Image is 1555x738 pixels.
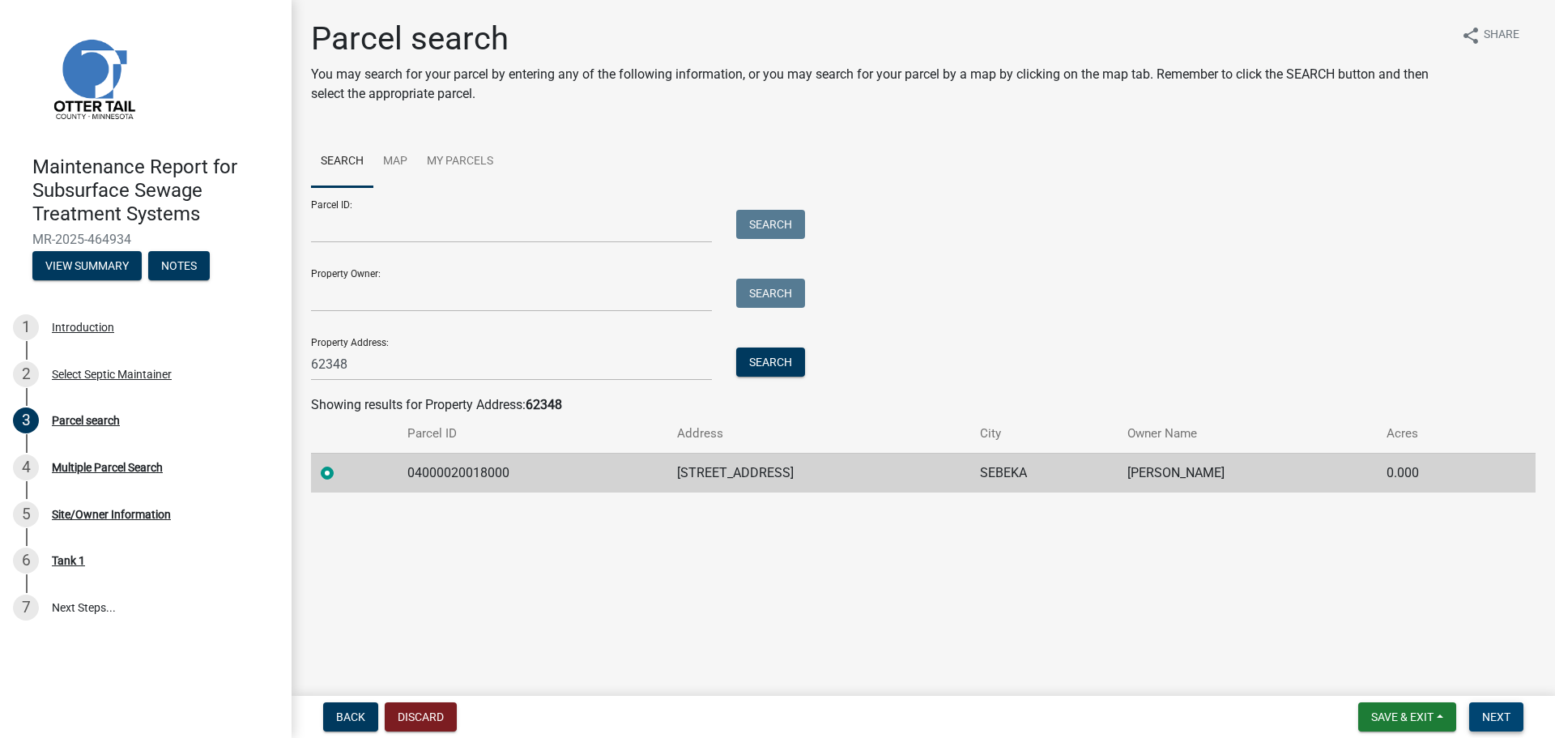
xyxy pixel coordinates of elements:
th: Owner Name [1118,415,1377,453]
td: [PERSON_NAME] [1118,453,1377,493]
button: Discard [385,702,457,732]
i: share [1461,26,1480,45]
a: Search [311,136,373,188]
span: Share [1484,26,1519,45]
div: 3 [13,407,39,433]
th: City [970,415,1118,453]
th: Acres [1377,415,1492,453]
wm-modal-confirm: Notes [148,261,210,274]
a: Map [373,136,417,188]
div: 6 [13,548,39,574]
p: You may search for your parcel by entering any of the following information, or you may search fo... [311,65,1448,104]
span: Back [336,710,365,723]
wm-modal-confirm: Summary [32,261,142,274]
div: 2 [13,361,39,387]
div: Showing results for Property Address: [311,395,1536,415]
span: MR-2025-464934 [32,232,259,247]
span: Save & Exit [1371,710,1434,723]
div: 7 [13,595,39,621]
td: 0.000 [1377,453,1492,493]
div: Tank 1 [52,555,85,566]
div: 5 [13,501,39,527]
button: Next [1469,702,1523,732]
button: View Summary [32,251,142,280]
div: Introduction [52,322,114,333]
h4: Maintenance Report for Subsurface Sewage Treatment Systems [32,156,279,225]
button: Save & Exit [1358,702,1456,732]
button: Search [736,210,805,239]
button: Search [736,279,805,308]
div: Select Septic Maintainer [52,369,172,380]
strong: 62348 [526,397,562,412]
div: Site/Owner Information [52,509,171,520]
button: Back [323,702,378,732]
th: Address [667,415,970,453]
div: Multiple Parcel Search [52,462,163,473]
td: [STREET_ADDRESS] [667,453,970,493]
td: 04000020018000 [398,453,668,493]
div: 1 [13,314,39,340]
span: Next [1482,710,1510,723]
button: Notes [148,251,210,280]
a: My Parcels [417,136,503,188]
button: Search [736,348,805,377]
img: Otter Tail County, Minnesota [32,17,154,139]
h1: Parcel search [311,19,1448,58]
th: Parcel ID [398,415,668,453]
div: Parcel search [52,415,120,426]
td: SEBEKA [970,453,1118,493]
button: shareShare [1448,19,1532,51]
div: 4 [13,454,39,480]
